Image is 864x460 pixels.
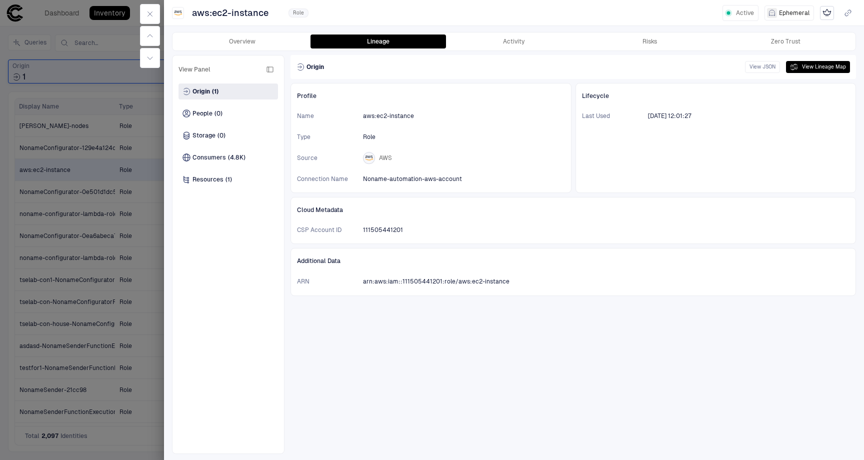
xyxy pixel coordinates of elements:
button: aws:ec2-instance [361,108,428,124]
button: Overview [174,34,310,48]
span: [DATE] 12:01:27 [648,112,691,120]
span: Name [297,112,357,120]
div: Cloud Metadata [297,203,849,216]
span: Consumers [192,153,226,161]
span: (1) [225,175,232,183]
div: Mark as Crown Jewel [820,6,834,20]
span: ARN [297,277,357,285]
span: Storage [192,131,215,139]
div: Risks [642,37,657,45]
span: (1) [212,87,218,95]
span: People [192,109,212,117]
span: Connection Name [297,175,357,183]
span: Noname-automation-aws-account [363,175,462,183]
span: Source [297,154,357,162]
span: 111505441201 [363,226,403,234]
button: arn:aws:iam::111505441201:role/aws:ec2-instance [361,273,523,289]
div: Zero Trust [771,37,800,45]
span: Role [363,133,375,141]
span: Ephemeral [779,9,809,17]
span: Role [293,9,304,16]
span: (0) [214,109,222,117]
button: View JSON [745,61,780,73]
div: Additional Data [297,254,849,267]
span: AWS [379,154,392,162]
div: Profile [297,89,565,102]
span: Origin [306,63,324,71]
button: 9/8/2025 10:01:27 (GMT+00:00 UTC) [646,108,705,124]
span: Resources [192,175,223,183]
span: (0) [217,131,225,139]
button: AWS [361,150,406,166]
span: aws:ec2-instance [363,112,414,120]
button: 111505441201 [361,222,417,238]
span: View Panel [178,65,210,73]
span: Last Used [582,112,642,120]
div: Lifecycle [582,89,850,102]
button: aws:ec2-instance [190,5,282,21]
span: Origin [192,87,210,95]
span: arn:aws:iam::111505441201:role/aws:ec2-instance [363,277,509,285]
span: Type [297,133,357,141]
span: Active [736,9,754,17]
div: AWS [174,9,182,17]
span: aws:ec2-instance [192,7,268,19]
span: (4.8K) [228,153,245,161]
span: CSP Account ID [297,226,357,234]
div: 9/8/2025 10:01:27 (GMT+00:00 UTC) [648,112,691,120]
button: Lineage [310,34,446,48]
button: View Lineage Map [786,61,850,73]
button: Noname-automation-aws-account [361,171,476,187]
button: Role [361,129,389,145]
button: Activity [446,34,582,48]
div: AWS [365,154,373,162]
